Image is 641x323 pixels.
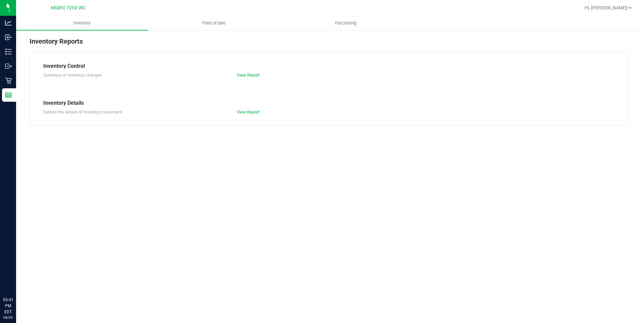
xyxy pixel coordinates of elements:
[193,20,235,26] span: Point of Sale
[30,36,628,52] div: Inventory Reports
[5,48,12,55] inline-svg: Inventory
[5,63,12,70] inline-svg: Outbound
[43,109,122,114] span: Explore the details of inventory movement
[3,297,13,315] p: 05:41 PM EDT
[7,269,27,289] iframe: Resource center
[5,34,12,41] inline-svg: Inbound
[3,315,13,320] p: 08/25
[585,5,628,10] span: Hi, [PERSON_NAME]!
[280,16,412,30] a: Purchasing
[5,77,12,84] inline-svg: Retail
[237,73,259,78] a: View Report
[5,92,12,98] inline-svg: Reports
[148,16,280,30] a: Point of Sale
[16,16,148,30] a: Inventory
[326,20,365,26] span: Purchasing
[5,19,12,26] inline-svg: Analytics
[43,99,614,107] div: Inventory Details
[43,73,102,78] span: Summary of inventory changes
[64,20,100,26] span: Inventory
[43,62,614,70] div: Inventory Control
[51,5,86,11] span: Miami 72nd WC
[237,109,259,114] a: View Report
